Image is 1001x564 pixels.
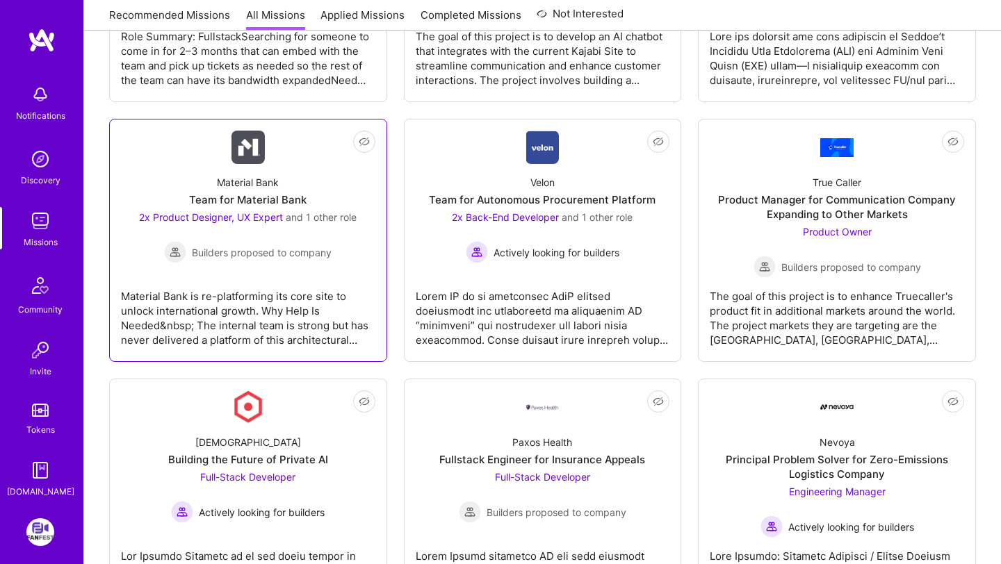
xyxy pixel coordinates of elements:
div: Team for Material Bank [189,192,307,207]
div: Role Summary: FullstackSearching for someone to come in for 2–3 months that can embed with the te... [121,18,375,88]
span: Builders proposed to company [192,245,332,260]
a: Recommended Missions [109,8,230,31]
div: Lore ips dolorsit ame cons adipiscin el Seddoe’t Incididu Utla Etdolorema (ALI) eni Adminim Veni ... [710,18,964,88]
div: Tokens [26,422,55,437]
a: All Missions [246,8,305,31]
div: Nevoya [820,435,855,449]
div: Lorem IP do si ametconsec AdiP elitsed doeiusmodt inc utlaboreetd ma aliquaenim AD “minimveni” qu... [416,278,670,347]
img: Actively looking for builders [760,515,783,538]
div: Material Bank is re-platforming its core site to unlock international growth. Why Help Is Needed&... [121,278,375,347]
i: icon EyeClosed [947,396,959,407]
i: icon EyeClosed [947,136,959,147]
i: icon EyeClosed [653,136,664,147]
div: The goal of this project is to enhance Truecaller's product fit in additional markets around the ... [710,278,964,347]
div: Principal Problem Solver for Zero-Emissions Logistics Company [710,452,964,481]
img: Company Logo [231,390,265,424]
div: Team for Autonomous Procurement Platform [429,192,656,207]
img: bell [26,81,54,108]
img: Company Logo [231,131,265,164]
a: FanFest: Media Engagement Platform [23,518,58,546]
div: Building the Future of Private AI [168,452,328,467]
a: Company LogoTrue CallerProduct Manager for Communication Company Expanding to Other MarketsProduc... [710,131,964,350]
div: Discovery [21,173,60,188]
a: Not Interested [537,6,624,31]
a: Completed Missions [421,8,521,31]
img: Company Logo [526,131,559,164]
div: Invite [30,364,51,379]
i: icon EyeClosed [653,396,664,407]
img: teamwork [26,207,54,235]
img: discovery [26,145,54,173]
img: Actively looking for builders [171,501,193,523]
div: [DEMOGRAPHIC_DATA] [195,435,301,449]
span: Builders proposed to company [781,260,921,274]
a: Company LogoMaterial BankTeam for Material Bank2x Product Designer, UX Expert and 1 other roleBui... [121,131,375,350]
span: Actively looking for builders [788,520,914,534]
span: Engineering Manager [789,486,886,497]
img: guide book [26,456,54,484]
span: Full-Stack Developer [495,471,590,483]
div: Product Manager for Communication Company Expanding to Other Markets [710,192,964,222]
div: The goal of this project is to develop an AI chatbot that integrates with the current Kajabi Site... [416,18,670,88]
div: [DOMAIN_NAME] [7,484,74,499]
div: True Caller [813,175,861,190]
div: Paxos Health [512,435,572,449]
img: Invite [26,336,54,364]
img: Actively looking for builders [466,241,488,263]
img: Community [24,269,57,302]
span: Full-Stack Developer [200,471,295,483]
span: and 1 other role [286,211,357,223]
span: Actively looking for builders [199,505,325,520]
div: Missions [24,235,58,249]
div: Fullstack Engineer for Insurance Appeals [439,452,645,467]
img: Builders proposed to company [754,256,776,278]
span: 2x Back-End Developer [452,211,559,223]
div: Material Bank [217,175,279,190]
img: logo [28,28,56,53]
span: Builders proposed to company [487,505,626,520]
span: Product Owner [803,226,872,238]
img: tokens [32,404,49,417]
div: Velon [530,175,555,190]
div: Notifications [16,108,65,123]
i: icon EyeClosed [359,396,370,407]
img: FanFest: Media Engagement Platform [26,518,54,546]
span: Actively looking for builders [494,245,619,260]
span: and 1 other role [562,211,633,223]
img: Builders proposed to company [459,501,481,523]
a: Company LogoVelonTeam for Autonomous Procurement Platform2x Back-End Developer and 1 other roleAc... [416,131,670,350]
img: Company Logo [820,138,854,157]
img: Company Logo [526,404,559,411]
i: icon EyeClosed [359,136,370,147]
div: Community [18,302,63,317]
a: Applied Missions [320,8,405,31]
img: Company Logo [820,404,854,410]
span: 2x Product Designer, UX Expert [139,211,283,223]
img: Builders proposed to company [164,241,186,263]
